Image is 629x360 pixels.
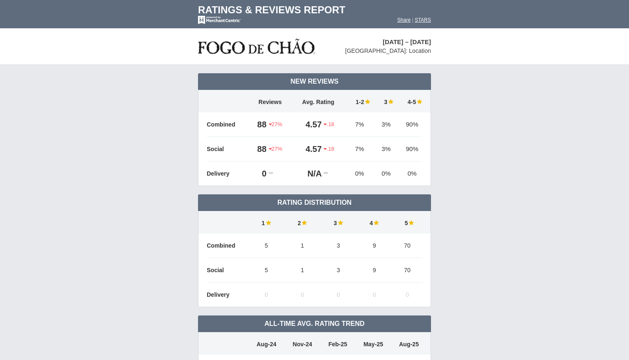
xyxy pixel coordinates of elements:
[373,291,376,298] span: 0
[344,112,374,137] td: 7%
[337,291,340,298] span: 0
[320,258,357,283] td: 3
[383,38,431,45] span: [DATE] – [DATE]
[416,99,422,104] img: star-full-15.png
[198,194,431,211] td: Rating Distribution
[324,145,334,153] span: .18
[248,332,285,355] td: Aug-24
[292,137,324,161] td: 4.57
[398,112,422,137] td: 90%
[398,90,422,112] td: 4-5
[406,291,409,298] span: 0
[248,137,269,161] td: 88
[207,161,248,186] td: Delivery
[207,137,248,161] td: Social
[408,220,414,226] img: star-full-15.png
[269,121,282,128] span: 27%
[292,90,345,112] td: Avg. Rating
[344,90,374,112] td: 1-2
[285,233,321,258] td: 1
[207,283,248,307] td: Delivery
[374,90,398,112] td: 3
[324,121,334,128] span: .18
[345,47,431,54] span: [GEOGRAPHIC_DATA]: Location
[248,233,285,258] td: 5
[301,220,307,226] img: star-full-15.png
[285,258,321,283] td: 1
[265,220,271,226] img: star-full-15.png
[357,211,393,233] td: 4
[374,161,398,186] td: 0%
[344,137,374,161] td: 7%
[397,17,411,23] a: Share
[301,291,304,298] span: 0
[248,112,269,137] td: 88
[373,220,379,226] img: star-full-15.png
[374,112,398,137] td: 3%
[320,233,357,258] td: 3
[392,211,422,233] td: 5
[391,332,422,355] td: Aug-25
[364,99,370,104] img: star-full-15.png
[392,258,422,283] td: 70
[248,211,285,233] td: 1
[320,211,357,233] td: 3
[412,17,413,23] span: |
[198,37,315,56] img: stars-fogo-de-chao-logo-50.png
[398,137,422,161] td: 90%
[198,16,241,24] img: mc-powered-by-logo-white-103.png
[248,258,285,283] td: 5
[344,161,374,186] td: 0%
[285,332,320,355] td: Nov-24
[207,258,248,283] td: Social
[357,258,393,283] td: 9
[357,233,393,258] td: 9
[207,233,248,258] td: Combined
[398,161,422,186] td: 0%
[415,17,431,23] a: STARS
[320,332,355,355] td: Feb-25
[292,161,324,186] td: N/A
[392,233,422,258] td: 70
[292,112,324,137] td: 4.57
[355,332,391,355] td: May-25
[207,112,248,137] td: Combined
[198,73,431,90] td: New Reviews
[248,161,269,186] td: 0
[248,90,292,112] td: Reviews
[198,315,431,332] td: All-Time Avg. Rating Trend
[265,291,268,298] span: 0
[269,145,282,153] span: 27%
[374,137,398,161] td: 3%
[285,211,321,233] td: 2
[337,220,343,226] img: star-full-15.png
[387,99,394,104] img: star-full-15.png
